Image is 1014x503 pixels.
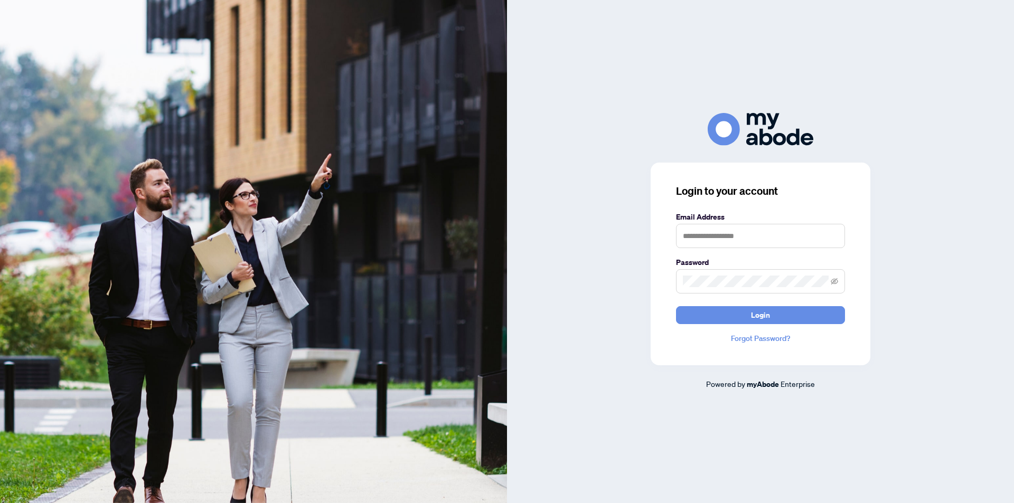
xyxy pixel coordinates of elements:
a: myAbode [747,378,779,390]
a: Forgot Password? [676,333,845,344]
label: Password [676,257,845,268]
button: Login [676,306,845,324]
span: Enterprise [781,379,815,388]
span: eye-invisible [831,278,838,285]
img: ma-logo [708,113,813,145]
span: Powered by [706,379,745,388]
label: Email Address [676,211,845,223]
span: Login [751,307,770,324]
h3: Login to your account [676,184,845,198]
